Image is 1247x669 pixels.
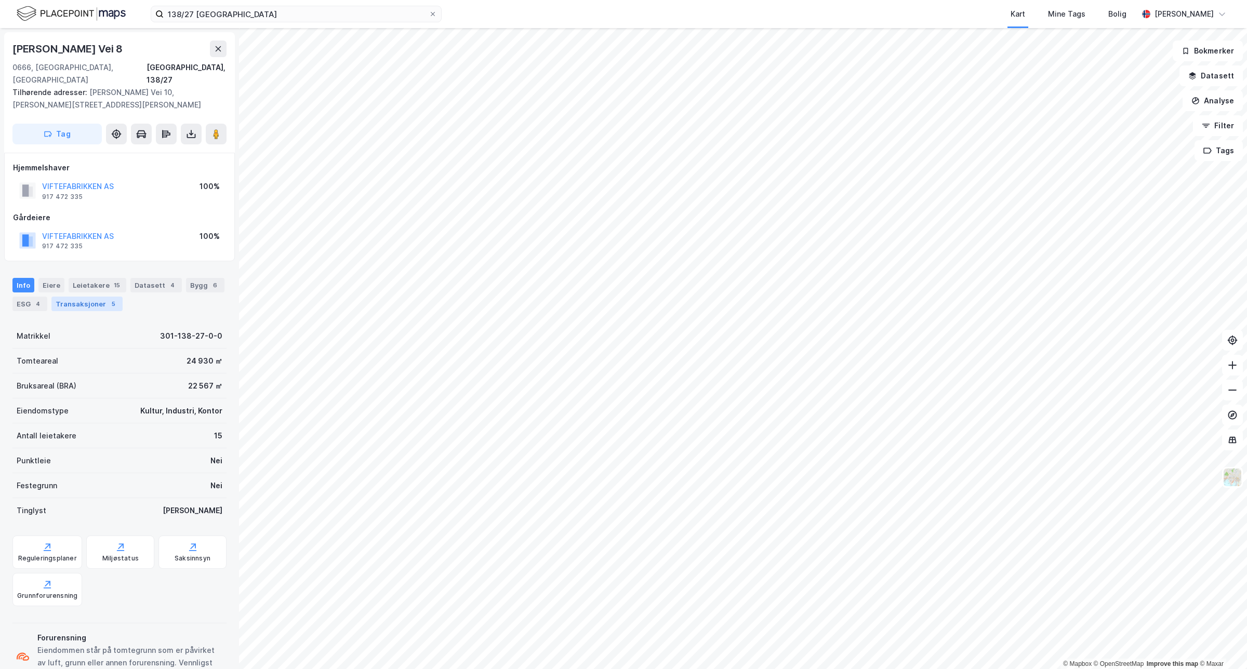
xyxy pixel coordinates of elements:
div: Antall leietakere [17,430,76,442]
div: Mine Tags [1048,8,1085,20]
div: [PERSON_NAME] [163,504,222,517]
div: Gårdeiere [13,211,226,224]
div: [PERSON_NAME] Vei 10, [PERSON_NAME][STREET_ADDRESS][PERSON_NAME] [12,86,218,111]
div: 4 [33,299,43,309]
div: Nei [210,454,222,467]
div: 917 472 335 [42,242,83,250]
div: Bruksareal (BRA) [17,380,76,392]
div: 24 930 ㎡ [187,355,222,367]
span: Tilhørende adresser: [12,88,89,97]
a: Improve this map [1147,660,1198,667]
div: 5 [108,299,118,309]
div: Grunnforurensning [17,592,77,600]
div: ESG [12,297,47,311]
div: 0666, [GEOGRAPHIC_DATA], [GEOGRAPHIC_DATA] [12,61,147,86]
input: Søk på adresse, matrikkel, gårdeiere, leietakere eller personer [164,6,429,22]
button: Tags [1195,140,1243,161]
div: Leietakere [69,278,126,292]
a: Mapbox [1063,660,1092,667]
div: Miljøstatus [102,554,139,563]
img: logo.f888ab2527a4732fd821a326f86c7f29.svg [17,5,126,23]
div: Tomteareal [17,355,58,367]
div: Kontrollprogram for chat [1195,619,1247,669]
button: Datasett [1179,65,1243,86]
div: 301-138-27-0-0 [160,330,222,342]
div: Nei [210,479,222,492]
a: OpenStreetMap [1094,660,1144,667]
div: Eiendomstype [17,405,69,417]
div: Punktleie [17,454,51,467]
div: 100% [200,180,220,193]
div: Festegrunn [17,479,57,492]
div: Tinglyst [17,504,46,517]
div: Matrikkel [17,330,50,342]
div: Hjemmelshaver [13,162,226,174]
div: [PERSON_NAME] [1155,8,1214,20]
img: Z [1223,467,1242,487]
div: Reguleringsplaner [18,554,77,563]
div: [PERSON_NAME] Vei 8 [12,41,125,57]
div: Forurensning [37,632,222,644]
button: Analyse [1183,90,1243,111]
button: Bokmerker [1173,41,1243,61]
div: Eiere [38,278,64,292]
div: 100% [200,230,220,243]
div: Bolig [1108,8,1126,20]
iframe: Chat Widget [1195,619,1247,669]
div: 6 [210,280,220,290]
button: Filter [1193,115,1243,136]
div: Info [12,278,34,292]
div: Datasett [130,278,182,292]
div: Saksinnsyn [175,554,210,563]
div: Bygg [186,278,224,292]
button: Tag [12,124,102,144]
div: Kultur, Industri, Kontor [140,405,222,417]
div: 4 [167,280,178,290]
div: [GEOGRAPHIC_DATA], 138/27 [147,61,227,86]
div: Kart [1011,8,1025,20]
div: 917 472 335 [42,193,83,201]
div: 22 567 ㎡ [188,380,222,392]
div: 15 [112,280,122,290]
div: Transaksjoner [51,297,123,311]
div: 15 [214,430,222,442]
